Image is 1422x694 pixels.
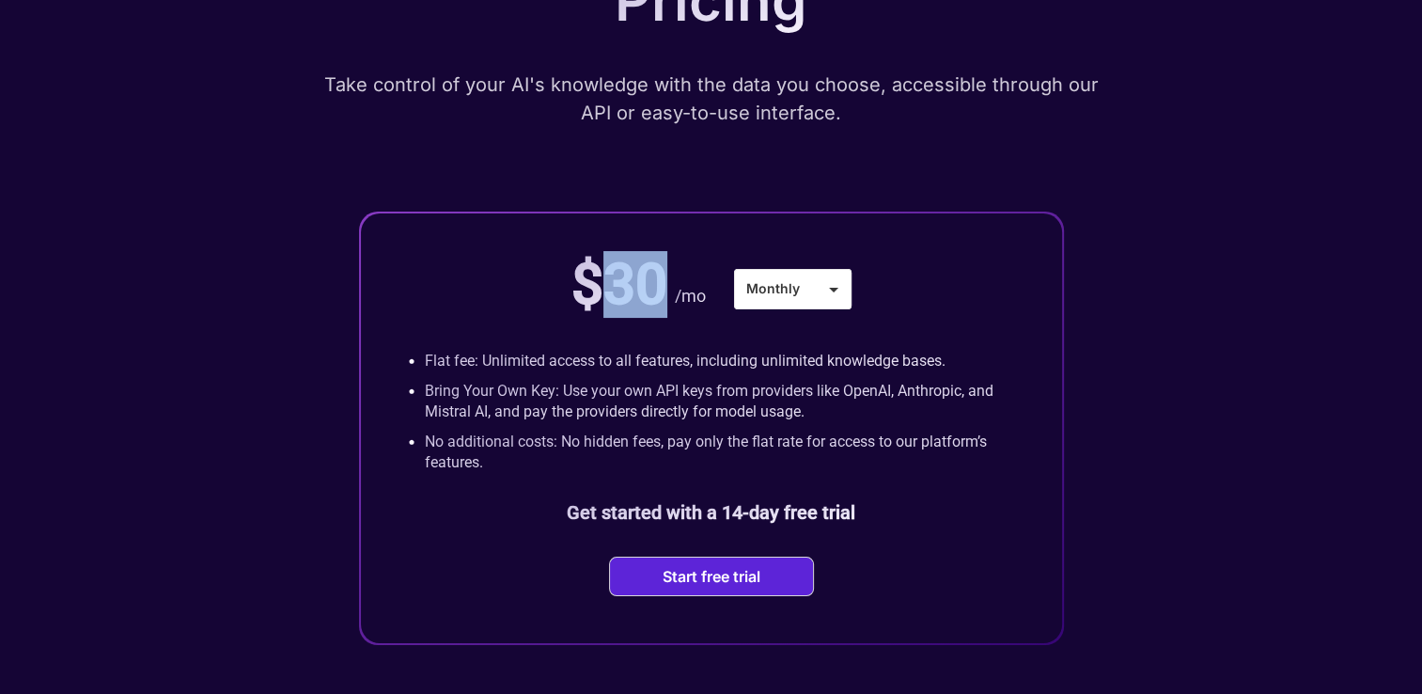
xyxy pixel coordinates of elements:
p: • [408,381,415,422]
div: Monthly [734,269,852,308]
p: /mo [675,285,706,308]
p: • [408,351,415,371]
b: Get started with a 14-day free trial [567,501,855,524]
p: No additional costs: No hidden fees, pay only the flat rate for access to our platform’s features. [425,432,1015,473]
p: Flat fee: Unlimited access to all features, including unlimited knowledge bases. [425,351,945,371]
button: Start free trial [657,567,766,586]
p: $30 [571,251,667,318]
p: Take control of your AI's knowledge with the data you choose, accessible through our API or easy-... [321,71,1102,127]
p: • [408,432,415,473]
p: Bring Your Own Key: Use your own API keys from providers like OpenAI, Anthropic, and Mistral AI, ... [425,381,1015,422]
